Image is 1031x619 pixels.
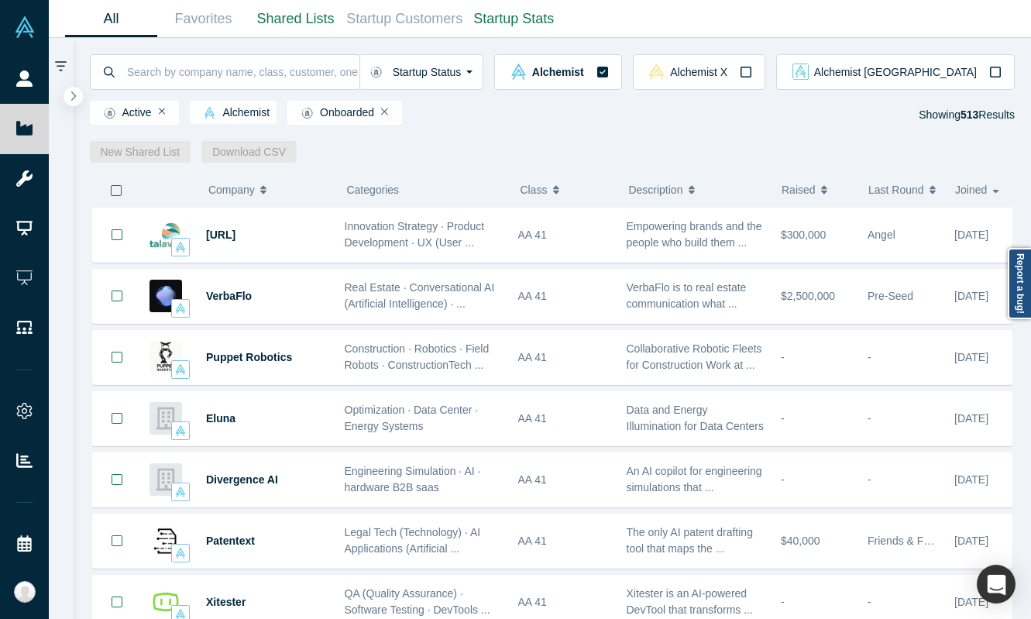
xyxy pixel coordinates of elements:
[345,465,481,493] span: Engineering Simulation · AI · hardware B2B saas
[954,412,988,425] span: [DATE]
[175,425,186,436] img: alchemist Vault Logo
[206,229,235,241] a: [URL]
[781,351,785,363] span: -
[868,473,871,486] span: -
[93,392,141,445] button: Bookmark
[648,64,665,80] img: alchemistx Vault Logo
[206,473,278,486] a: Divergence AI
[919,108,1015,121] span: Showing Results
[518,270,610,323] div: AA 41
[370,66,382,78] img: Startup status
[149,280,182,312] img: VerbaFlo's Logo
[93,270,141,323] button: Bookmark
[206,351,292,363] a: Puppet Robotics
[345,342,490,371] span: Construction · Robotics · Field Robots · ConstructionTech ...
[494,54,621,90] button: alchemist Vault LogoAlchemist
[149,524,182,557] img: Patentext's Logo
[518,208,610,262] div: AA 41
[468,1,560,37] a: Startup Stats
[381,106,388,117] button: Remove Filter
[149,341,182,373] img: Puppet Robotics's Logo
[781,290,835,302] span: $2,500,000
[518,392,610,445] div: AA 41
[518,331,610,384] div: AA 41
[14,581,36,603] img: Katinka Harsányi's Account
[628,174,765,206] button: Description
[345,281,495,310] span: Real Estate · Conversational AI (Artificial Intelligence) · ...
[342,1,468,37] a: Startup Customers
[149,586,182,618] img: Xitester's Logo
[954,290,988,302] span: [DATE]
[510,64,527,80] img: alchemist Vault Logo
[868,596,871,608] span: -
[954,596,988,608] span: [DATE]
[868,535,949,547] span: Friends & Family
[249,1,342,37] a: Shared Lists
[175,242,186,253] img: alchemist Vault Logo
[627,526,753,555] span: The only AI patent drafting tool that maps the ...
[345,404,479,432] span: Optimization · Data Center · Energy Systems
[955,174,1004,206] button: Joined
[301,107,313,119] img: Startup status
[868,351,871,363] span: -
[868,174,924,206] span: Last Round
[961,108,978,121] strong: 513
[781,535,820,547] span: $40,000
[520,174,604,206] button: Class
[175,487,186,497] img: alchemist Vault Logo
[792,64,809,80] img: alchemist_aj Vault Logo
[954,535,988,547] span: [DATE]
[359,54,484,90] button: Startup Status
[14,16,36,38] img: Alchemist Vault Logo
[627,587,753,616] span: Xitester is an AI-powered DevTool that transforms ...
[781,229,826,241] span: $300,000
[345,526,481,555] span: Legal Tech (Technology) · AI Applications (Artificial ...
[125,53,359,90] input: Search by company name, class, customer, one-liner or category
[206,535,255,547] span: Patentext
[157,1,249,37] a: Favorites
[104,107,115,119] img: Startup status
[93,331,141,384] button: Bookmark
[776,54,1015,90] button: alchemist_aj Vault LogoAlchemist [GEOGRAPHIC_DATA]
[345,587,490,616] span: QA (Quality Assurance) · Software Testing · DevTools ...
[954,229,988,241] span: [DATE]
[868,174,939,206] button: Last Round
[93,453,141,507] button: Bookmark
[345,220,485,249] span: Innovation Strategy · Product Development · UX (User ...
[627,342,762,371] span: Collaborative Robotic Fleets for Construction Work at ...
[208,174,322,206] button: Company
[532,67,584,77] span: Alchemist
[346,184,399,196] span: Categories
[206,290,252,302] a: VerbaFlo
[175,548,186,559] img: alchemist Vault Logo
[93,208,141,262] button: Bookmark
[627,404,764,432] span: Data and Energy Illumination for Data Centers
[159,106,166,117] button: Remove Filter
[868,290,913,302] span: Pre-Seed
[201,141,297,163] button: Download CSV
[868,229,895,241] span: Angel
[149,218,182,251] img: Talawa.ai's Logo
[633,54,765,90] button: alchemistx Vault LogoAlchemist X
[149,463,182,496] img: Divergence AI's Logo
[175,364,186,375] img: alchemist Vault Logo
[518,514,610,568] div: AA 41
[781,412,785,425] span: -
[97,107,152,119] span: Active
[206,596,246,608] a: Xitester
[197,107,270,119] span: Alchemist
[955,174,987,206] span: Joined
[814,67,977,77] span: Alchemist [GEOGRAPHIC_DATA]
[208,174,255,206] span: Company
[518,453,610,507] div: AA 41
[206,412,235,425] a: Eluna
[670,67,727,77] span: Alchemist X
[93,514,141,568] button: Bookmark
[149,402,182,435] img: Eluna's Logo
